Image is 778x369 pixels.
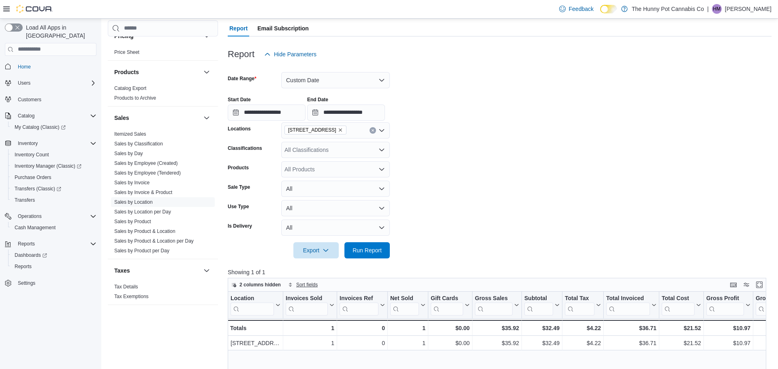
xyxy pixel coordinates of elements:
[18,213,42,220] span: Operations
[11,122,69,132] a: My Catalog (Classic)
[285,280,321,290] button: Sort fields
[431,294,463,302] div: Gift Cards
[114,294,149,299] a: Tax Exemptions
[114,68,200,76] button: Products
[11,122,96,132] span: My Catalog (Classic)
[114,218,151,225] span: Sales by Product
[15,211,96,221] span: Operations
[706,338,750,348] div: $10.97
[390,294,419,315] div: Net Sold
[706,323,750,333] div: $10.97
[390,338,425,348] div: 1
[569,5,594,13] span: Feedback
[565,294,601,315] button: Total Tax
[662,294,695,315] div: Total Cost
[228,75,256,82] label: Date Range
[340,294,378,315] div: Invoices Ref
[228,96,251,103] label: Start Date
[228,49,254,59] h3: Report
[8,122,100,133] a: My Catalog (Classic)
[11,262,96,271] span: Reports
[600,5,617,13] input: Dark Mode
[11,250,50,260] a: Dashboards
[2,277,100,289] button: Settings
[475,294,513,302] div: Gross Sales
[390,323,425,333] div: 1
[524,294,553,302] div: Subtotal
[11,173,55,182] a: Purchase Orders
[16,5,53,13] img: Cova
[11,173,96,182] span: Purchase Orders
[662,323,701,333] div: $21.52
[8,149,100,160] button: Inventory Count
[754,280,764,290] button: Enter fullscreen
[378,166,385,173] button: Open list of options
[565,323,601,333] div: $4.22
[274,50,316,58] span: Hide Parameters
[18,80,30,86] span: Users
[565,338,601,348] div: $4.22
[114,267,130,275] h3: Taxes
[228,184,250,190] label: Sale Type
[231,338,280,348] div: [STREET_ADDRESS]
[15,124,66,130] span: My Catalog (Classic)
[556,1,597,17] a: Feedback
[114,151,143,156] a: Sales by Day
[202,31,212,41] button: Pricing
[114,131,146,137] a: Itemized Sales
[390,294,419,302] div: Net Sold
[114,238,194,244] a: Sales by Product & Location per Day
[239,282,281,288] span: 2 columns hidden
[281,200,390,216] button: All
[15,78,96,88] span: Users
[2,238,100,250] button: Reports
[475,294,513,315] div: Gross Sales
[11,161,96,171] span: Inventory Manager (Classic)
[18,140,38,147] span: Inventory
[229,20,248,36] span: Report
[228,164,249,171] label: Products
[15,78,34,88] button: Users
[114,228,175,234] a: Sales by Product & Location
[606,323,656,333] div: $36.71
[15,94,96,105] span: Customers
[18,113,34,119] span: Catalog
[15,139,41,148] button: Inventory
[15,111,38,121] button: Catalog
[114,247,169,254] span: Sales by Product per Day
[662,338,701,348] div: $21.52
[114,170,181,176] a: Sales by Employee (Tendered)
[2,94,100,105] button: Customers
[114,160,178,166] a: Sales by Employee (Created)
[296,282,318,288] span: Sort fields
[340,338,385,348] div: 0
[565,294,594,315] div: Total Tax
[390,294,425,315] button: Net Sold
[353,246,382,254] span: Run Report
[706,294,744,302] div: Gross Profit
[706,294,750,315] button: Gross Profit
[524,323,560,333] div: $32.49
[2,138,100,149] button: Inventory
[431,338,470,348] div: $0.00
[8,261,100,272] button: Reports
[524,294,553,315] div: Subtotal
[286,294,328,302] div: Invoices Sold
[286,323,334,333] div: 1
[108,282,218,305] div: Taxes
[114,190,172,195] a: Sales by Invoice & Product
[8,194,100,206] button: Transfers
[11,150,96,160] span: Inventory Count
[114,150,143,157] span: Sales by Day
[231,294,274,315] div: Location
[202,113,212,123] button: Sales
[713,4,721,14] span: HM
[729,280,738,290] button: Keyboard shortcuts
[378,127,385,134] button: Open list of options
[8,250,100,261] a: Dashboards
[344,242,390,258] button: Run Report
[281,181,390,197] button: All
